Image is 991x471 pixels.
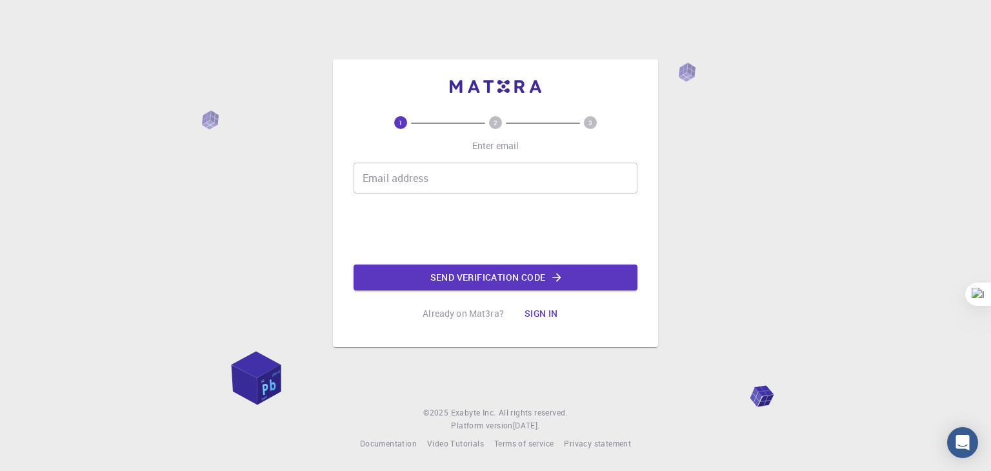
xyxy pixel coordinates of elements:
[423,307,504,320] p: Already on Mat3ra?
[499,406,568,419] span: All rights reserved.
[427,438,484,448] span: Video Tutorials
[588,118,592,127] text: 3
[451,406,496,419] a: Exabyte Inc.
[423,406,450,419] span: © 2025
[564,438,631,448] span: Privacy statement
[494,118,497,127] text: 2
[494,437,554,450] a: Terms of service
[513,419,540,432] a: [DATE].
[360,438,417,448] span: Documentation
[564,437,631,450] a: Privacy statement
[472,139,519,152] p: Enter email
[360,437,417,450] a: Documentation
[427,437,484,450] a: Video Tutorials
[399,118,403,127] text: 1
[451,419,512,432] span: Platform version
[513,420,540,430] span: [DATE] .
[514,301,568,326] button: Sign in
[947,427,978,458] div: Open Intercom Messenger
[494,438,554,448] span: Terms of service
[397,204,594,254] iframe: reCAPTCHA
[354,265,637,290] button: Send verification code
[451,407,496,417] span: Exabyte Inc.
